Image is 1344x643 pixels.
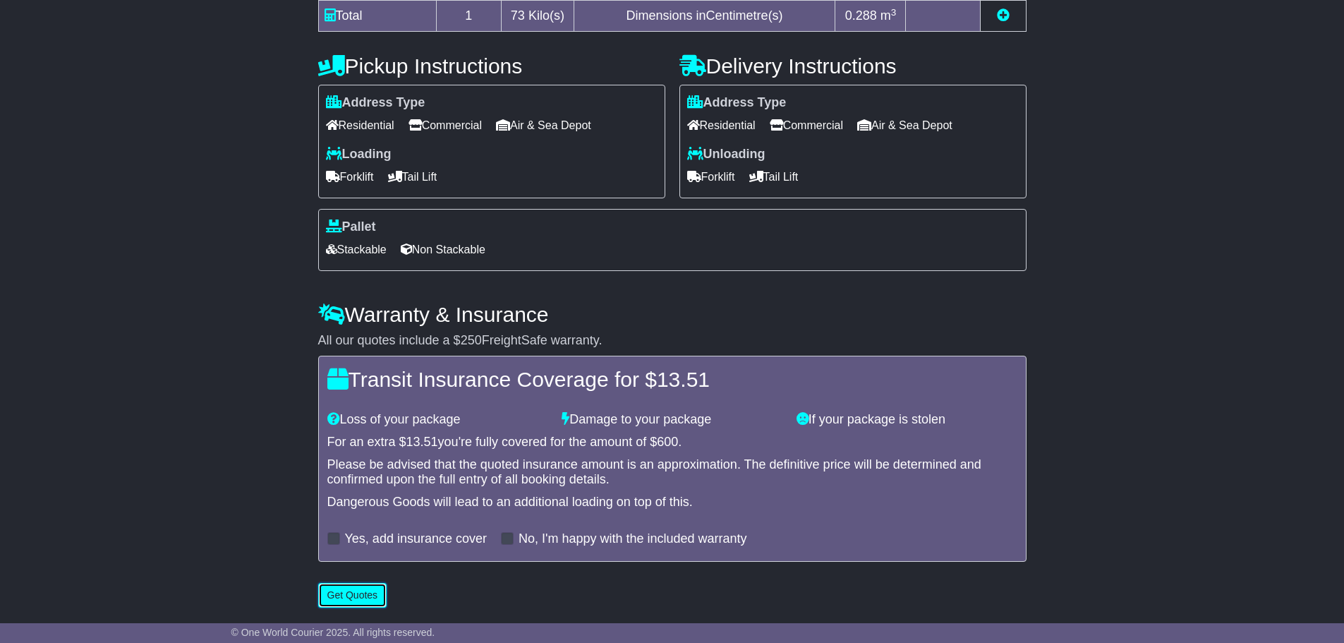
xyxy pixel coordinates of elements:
[318,54,665,78] h4: Pickup Instructions
[749,166,799,188] span: Tail Lift
[519,531,747,547] label: No, I'm happy with the included warranty
[502,1,574,32] td: Kilo(s)
[318,333,1027,349] div: All our quotes include a $ FreightSafe warranty.
[687,166,735,188] span: Forklift
[555,412,789,428] div: Damage to your package
[436,1,502,32] td: 1
[997,8,1010,23] a: Add new item
[687,95,787,111] label: Address Type
[574,1,835,32] td: Dimensions in Centimetre(s)
[770,114,843,136] span: Commercial
[326,114,394,136] span: Residential
[496,114,591,136] span: Air & Sea Depot
[327,435,1017,450] div: For an extra $ you're fully covered for the amount of $ .
[687,147,765,162] label: Unloading
[857,114,952,136] span: Air & Sea Depot
[327,368,1017,391] h4: Transit Insurance Coverage for $
[461,333,482,347] span: 250
[657,368,710,391] span: 13.51
[327,495,1017,510] div: Dangerous Goods will lead to an additional loading on top of this.
[326,95,425,111] label: Address Type
[326,220,376,235] label: Pallet
[657,435,678,449] span: 600
[789,412,1024,428] div: If your package is stolen
[326,239,387,260] span: Stackable
[320,412,555,428] div: Loss of your package
[318,583,387,608] button: Get Quotes
[406,435,438,449] span: 13.51
[891,7,897,18] sup: 3
[326,166,374,188] span: Forklift
[231,627,435,638] span: © One World Courier 2025. All rights reserved.
[318,303,1027,326] h4: Warranty & Insurance
[388,166,437,188] span: Tail Lift
[318,1,436,32] td: Total
[327,457,1017,488] div: Please be advised that the quoted insurance amount is an approximation. The definitive price will...
[511,8,525,23] span: 73
[408,114,482,136] span: Commercial
[679,54,1027,78] h4: Delivery Instructions
[401,239,485,260] span: Non Stackable
[845,8,877,23] span: 0.288
[326,147,392,162] label: Loading
[345,531,487,547] label: Yes, add insurance cover
[687,114,756,136] span: Residential
[880,8,897,23] span: m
